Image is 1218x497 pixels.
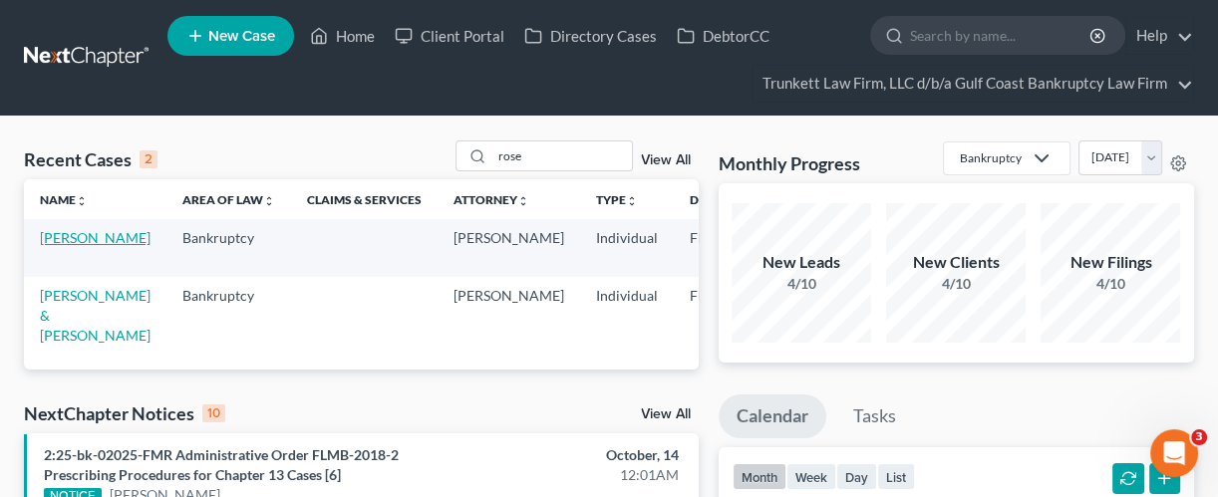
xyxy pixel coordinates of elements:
div: 10 [202,404,225,422]
a: View All [641,153,691,167]
a: [PERSON_NAME] & [PERSON_NAME] [40,287,151,344]
td: FLMB [674,277,771,354]
a: Area of Lawunfold_more [182,192,275,207]
div: 12:01AM [480,465,679,485]
span: New Case [208,29,275,44]
input: Search by name... [910,17,1092,54]
div: New Filings [1041,251,1180,274]
i: unfold_more [517,195,529,207]
div: New Leads [732,251,871,274]
td: Bankruptcy [166,219,291,276]
a: Tasks [835,394,914,438]
td: [PERSON_NAME] [438,277,580,354]
button: day [836,463,877,490]
td: [PERSON_NAME] [438,219,580,276]
a: Directory Cases [514,18,667,54]
button: month [733,463,786,490]
div: NextChapter Notices [24,401,225,425]
a: View All [641,407,691,421]
i: unfold_more [263,195,275,207]
a: DebtorCC [667,18,779,54]
a: Trunkett Law Firm, LLC d/b/a Gulf Coast Bankruptcy Law Firm [753,66,1193,102]
input: Search by name... [492,141,632,170]
iframe: Intercom live chat [1150,429,1198,477]
th: Claims & Services [291,179,438,219]
a: Districtunfold_more [690,192,756,207]
a: Help [1126,18,1193,54]
div: 4/10 [886,274,1026,294]
h3: Monthly Progress [719,151,860,175]
td: Individual [580,277,674,354]
div: October, 14 [480,445,679,465]
div: Bankruptcy [960,149,1022,166]
div: Recent Cases [24,147,157,171]
div: 4/10 [1041,274,1180,294]
td: Individual [580,219,674,276]
div: New Clients [886,251,1026,274]
td: FLMB [674,219,771,276]
a: Calendar [719,394,826,438]
button: list [877,463,915,490]
i: unfold_more [626,195,638,207]
div: 4/10 [732,274,871,294]
td: Bankruptcy [166,277,291,354]
div: 2 [140,150,157,168]
a: Attorneyunfold_more [454,192,529,207]
i: unfold_more [76,195,88,207]
a: Nameunfold_more [40,192,88,207]
button: week [786,463,836,490]
a: [PERSON_NAME] [40,229,151,246]
a: Client Portal [385,18,514,54]
a: Home [300,18,385,54]
a: 2:25-bk-02025-FMR Administrative Order FLMB-2018-2 Prescribing Procedures for Chapter 13 Cases [6] [44,446,399,483]
a: Typeunfold_more [596,192,638,207]
span: 3 [1191,429,1207,445]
